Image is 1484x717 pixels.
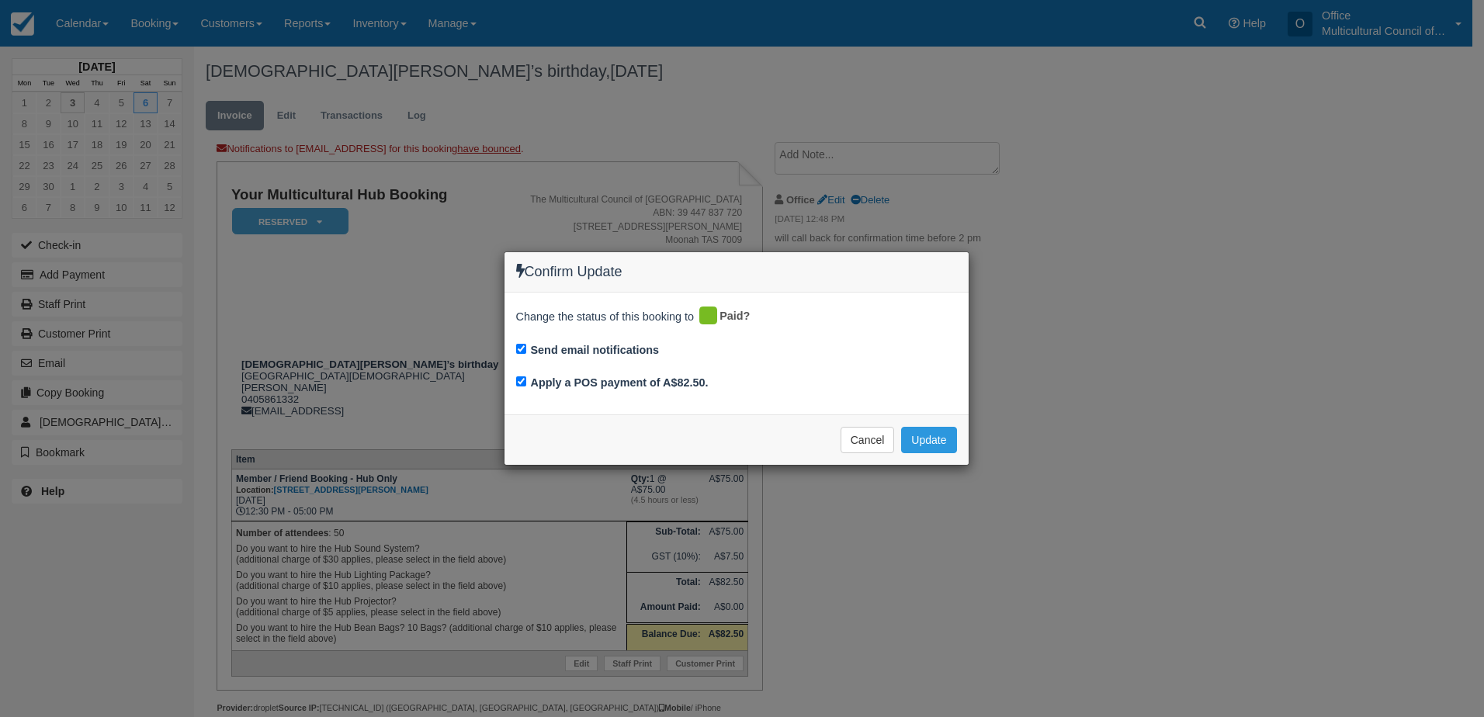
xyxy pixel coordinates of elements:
span: Change the status of this booking to [516,309,695,329]
label: Apply a POS payment of A$82.50. [531,376,709,389]
label: Send email notifications [531,342,660,358]
div: Paid? [697,304,761,329]
button: Cancel [841,427,895,453]
h4: Confirm Update [516,264,957,280]
button: Update [901,427,956,453]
